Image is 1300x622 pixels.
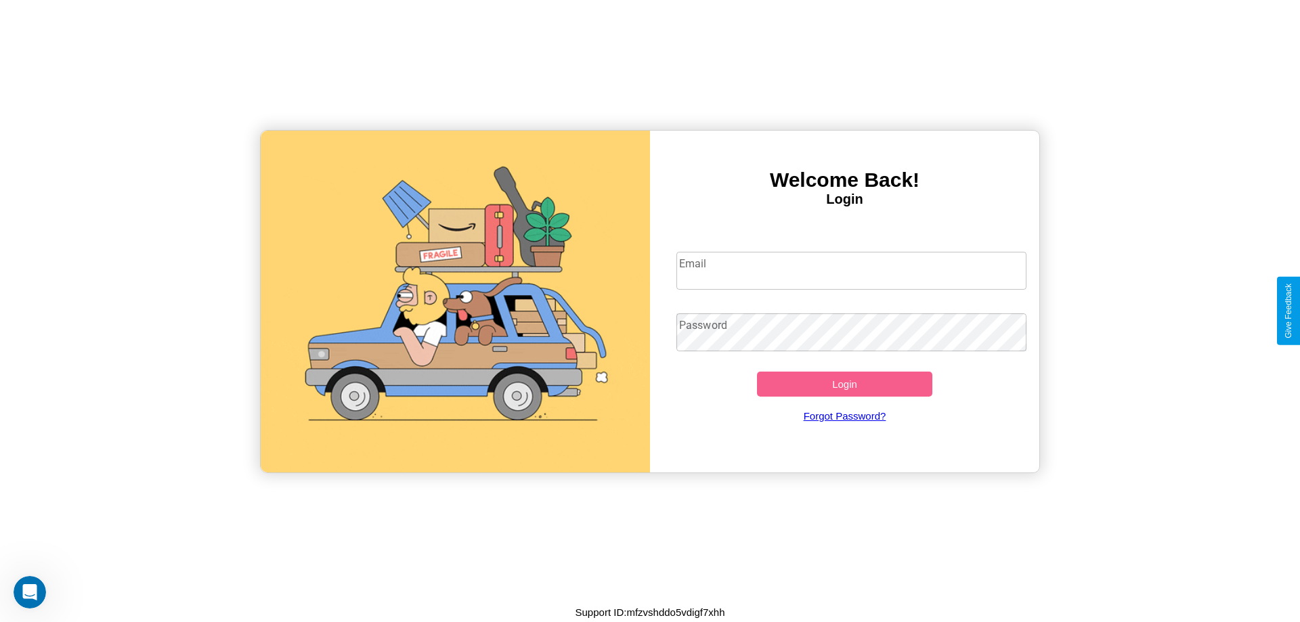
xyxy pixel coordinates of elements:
[757,372,932,397] button: Login
[650,169,1039,192] h3: Welcome Back!
[261,131,650,472] img: gif
[1284,284,1293,338] div: Give Feedback
[670,397,1020,435] a: Forgot Password?
[14,576,46,608] iframe: Intercom live chat
[576,603,725,621] p: Support ID: mfzvshddo5vdigf7xhh
[650,192,1039,207] h4: Login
